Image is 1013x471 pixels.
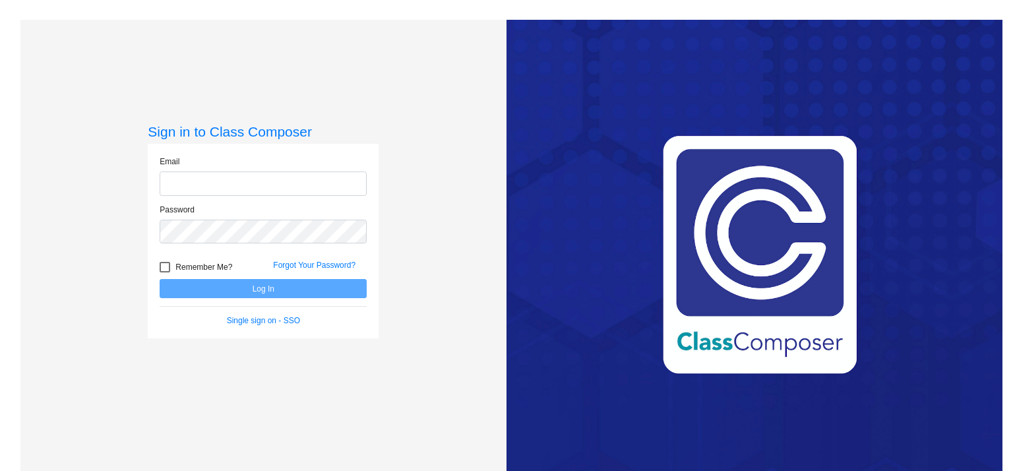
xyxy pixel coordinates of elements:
label: Email [160,156,179,168]
a: Single sign on - SSO [227,316,300,325]
label: Password [160,204,195,216]
span: Remember Me? [175,259,232,275]
a: Forgot Your Password? [273,261,355,270]
h3: Sign in to Class Composer [148,123,379,140]
button: Log In [160,279,367,298]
